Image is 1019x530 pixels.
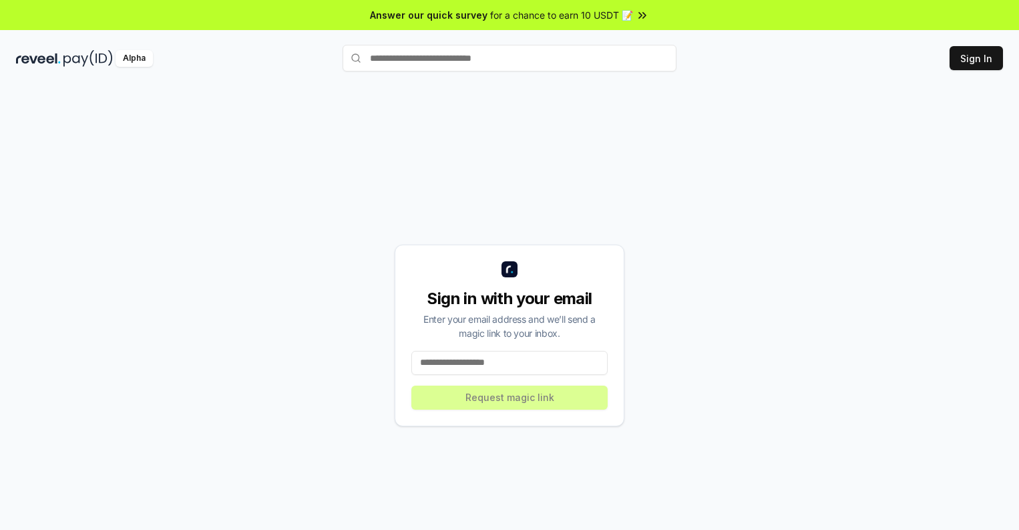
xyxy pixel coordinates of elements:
[63,50,113,67] img: pay_id
[490,8,633,22] span: for a chance to earn 10 USDT 📝
[411,288,608,309] div: Sign in with your email
[501,261,518,277] img: logo_small
[411,312,608,340] div: Enter your email address and we’ll send a magic link to your inbox.
[116,50,153,67] div: Alpha
[16,50,61,67] img: reveel_dark
[950,46,1003,70] button: Sign In
[370,8,487,22] span: Answer our quick survey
